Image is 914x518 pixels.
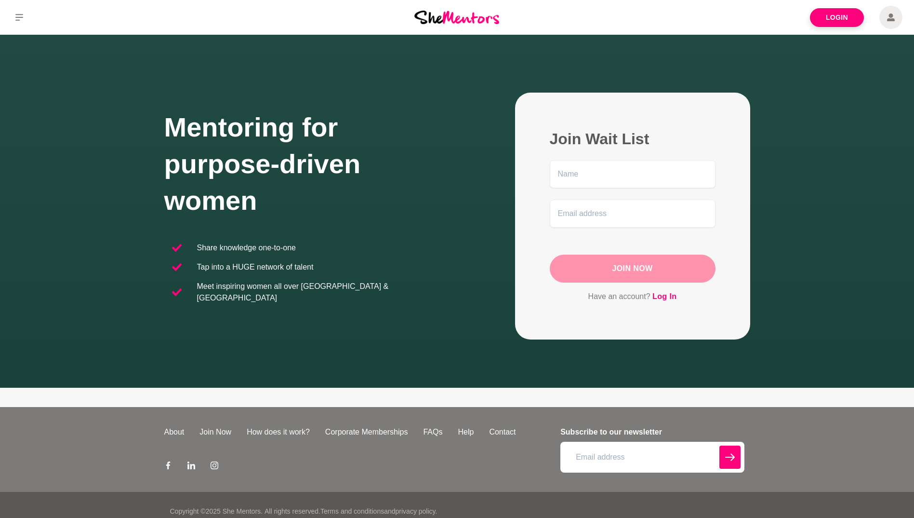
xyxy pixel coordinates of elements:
[164,461,172,473] a: Facebook
[164,109,457,219] h1: Mentoring for purpose-driven women
[211,461,218,473] a: Instagram
[481,426,523,438] a: Contact
[187,461,195,473] a: LinkedIn
[320,507,384,515] a: Terms and conditions
[265,506,437,517] p: All rights reserved. and .
[318,426,416,438] a: Corporate Memberships
[560,442,744,473] input: Email address
[550,200,715,228] input: Email address
[157,426,192,438] a: About
[560,426,744,438] h4: Subscribe to our newsletter
[396,507,436,515] a: privacy policy
[197,281,450,304] p: Meet inspiring women all over [GEOGRAPHIC_DATA] & [GEOGRAPHIC_DATA]
[550,129,715,149] h2: Join Wait List
[192,426,239,438] a: Join Now
[414,11,499,24] img: She Mentors Logo
[197,242,296,254] p: Share knowledge one-to-one
[450,426,481,438] a: Help
[415,426,450,438] a: FAQs
[170,506,263,517] p: Copyright © 2025 She Mentors .
[197,261,314,273] p: Tap into a HUGE network of talent
[810,8,864,27] a: Login
[239,426,318,438] a: How does it work?
[550,290,715,303] p: Have an account?
[652,290,676,303] a: Log In
[550,160,715,188] input: Name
